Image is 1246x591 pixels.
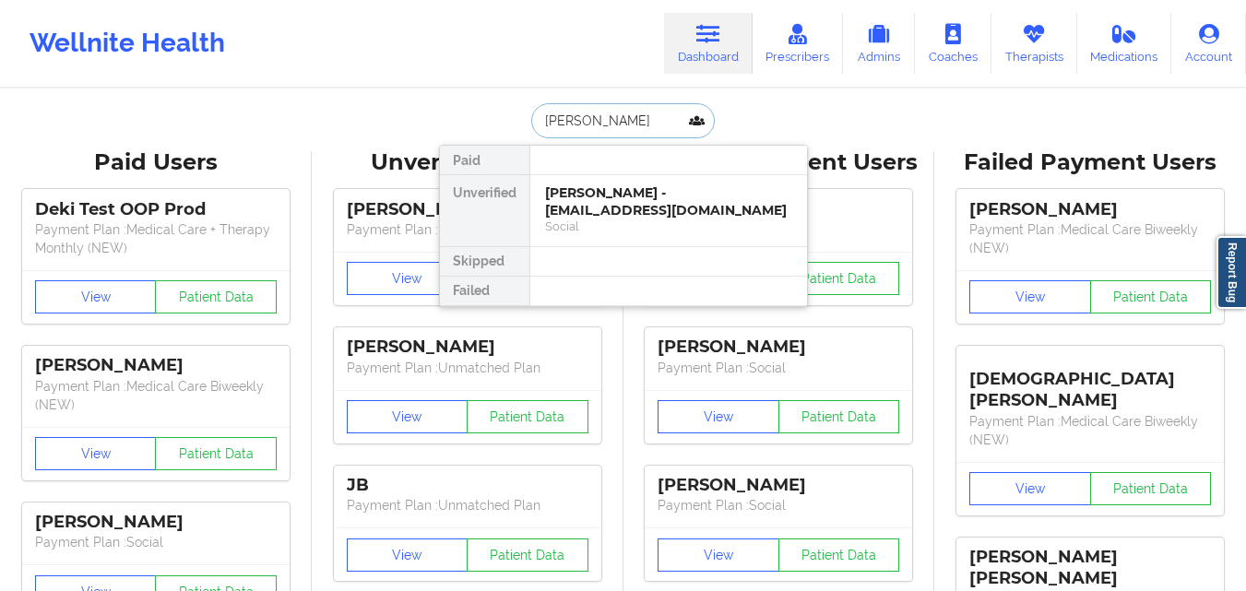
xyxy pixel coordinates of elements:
a: Therapists [991,13,1077,74]
button: View [35,437,157,470]
p: Payment Plan : Social [658,496,899,514]
p: Payment Plan : Unmatched Plan [347,359,588,377]
div: JB [347,475,588,496]
a: Dashboard [664,13,753,74]
p: Payment Plan : Unmatched Plan [347,496,588,514]
button: View [969,472,1091,505]
div: [PERSON_NAME] - [EMAIL_ADDRESS][DOMAIN_NAME] [545,184,792,219]
p: Payment Plan : Social [35,533,277,551]
p: Payment Plan : Unmatched Plan [347,220,588,239]
p: Payment Plan : Social [658,359,899,377]
button: View [658,400,779,433]
div: Paid Users [13,148,299,177]
div: [PERSON_NAME] [969,199,1211,220]
div: Unverified Users [325,148,611,177]
p: Payment Plan : Medical Care Biweekly (NEW) [969,412,1211,449]
p: Payment Plan : Medical Care Biweekly (NEW) [35,377,277,414]
a: Prescribers [753,13,844,74]
p: Payment Plan : Medical Care + Therapy Monthly (NEW) [35,220,277,257]
div: [PERSON_NAME] [35,512,277,533]
div: [PERSON_NAME] [658,475,899,496]
button: View [35,280,157,313]
a: Medications [1077,13,1172,74]
div: [PERSON_NAME] [658,337,899,358]
div: Deki Test OOP Prod [35,199,277,220]
a: Account [1171,13,1246,74]
div: Paid [440,146,529,175]
button: Patient Data [467,538,588,572]
button: View [969,280,1091,313]
a: Report Bug [1216,236,1246,309]
p: Payment Plan : Medical Care Biweekly (NEW) [969,220,1211,257]
button: Patient Data [778,262,900,295]
div: [PERSON_NAME] [PERSON_NAME] [969,547,1211,589]
div: Failed [440,277,529,306]
div: [PERSON_NAME] [35,355,277,376]
a: Coaches [915,13,991,74]
button: Patient Data [778,400,900,433]
button: Patient Data [1090,280,1212,313]
button: Patient Data [155,437,277,470]
button: Patient Data [467,400,588,433]
div: [PERSON_NAME] [347,337,588,358]
button: View [658,538,779,572]
button: Patient Data [1090,472,1212,505]
div: [PERSON_NAME] [347,199,588,220]
div: Social [545,219,792,234]
div: Unverified [440,175,529,247]
div: Failed Payment Users [947,148,1233,177]
div: Skipped [440,247,529,277]
button: View [347,538,469,572]
button: View [347,262,469,295]
button: Patient Data [778,538,900,572]
button: Patient Data [155,280,277,313]
button: View [347,400,469,433]
a: Admins [843,13,915,74]
div: [DEMOGRAPHIC_DATA][PERSON_NAME] [969,355,1211,411]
